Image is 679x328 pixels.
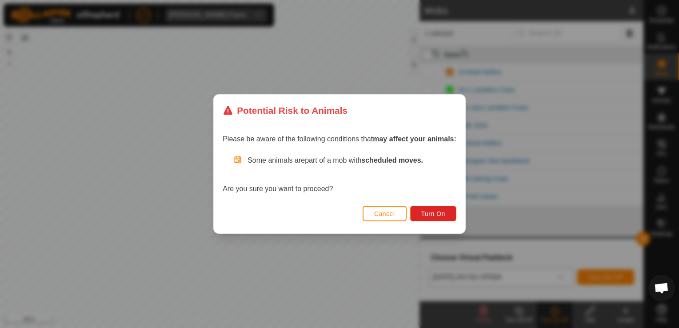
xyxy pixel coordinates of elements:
span: part of a mob with [305,156,423,164]
p: Some animals are [248,155,456,166]
span: Turn On [421,210,445,217]
button: Cancel [363,206,407,221]
div: Open chat [648,275,675,301]
span: Cancel [374,210,395,217]
div: Are you sure you want to proceed? [223,155,456,194]
div: Potential Risk to Animals [223,104,347,117]
button: Turn On [410,206,456,221]
strong: scheduled moves. [361,156,423,164]
span: Please be aware of the following conditions that [223,135,456,143]
strong: may affect your animals: [373,135,456,143]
